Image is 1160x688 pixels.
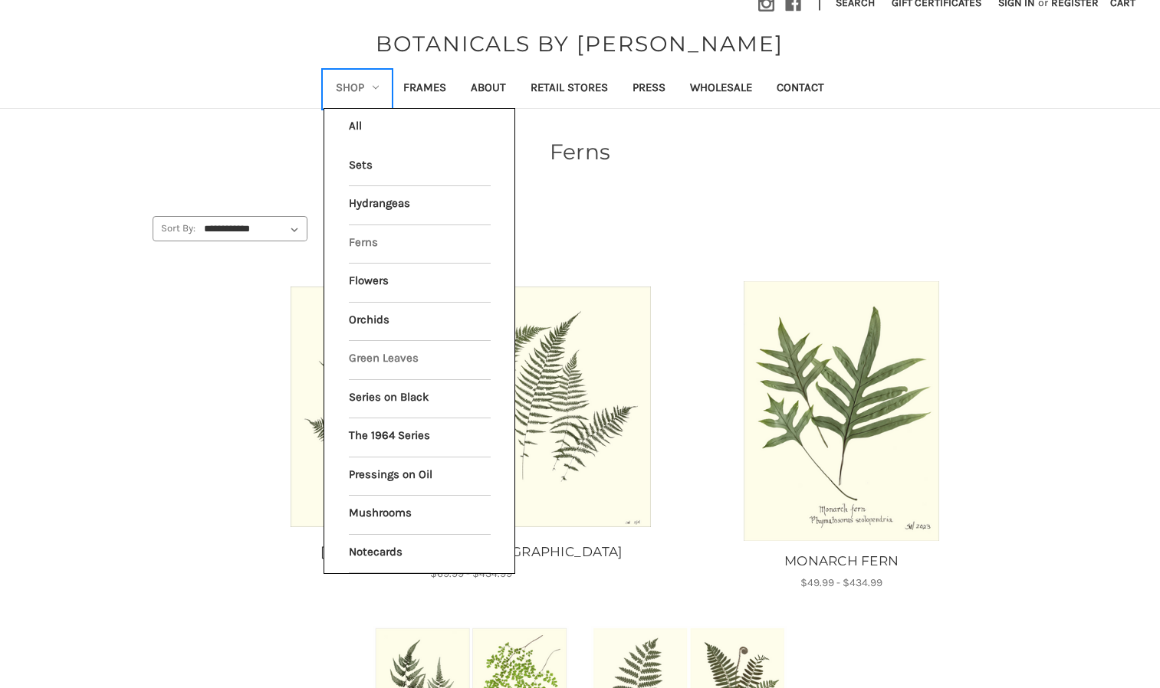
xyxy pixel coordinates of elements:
a: Shop [324,70,391,108]
a: Orchids [349,303,491,341]
a: Green Leaves [349,341,491,379]
img: Unframed [743,281,940,541]
img: Unframed [291,287,651,527]
a: Pressings on Oil [349,457,491,496]
a: Sets [349,148,491,186]
a: Hydrangeas [349,186,491,224]
h1: Ferns [153,136,1008,168]
label: Sort By: [153,217,196,240]
a: Mushrooms [349,496,491,534]
a: BOTANICALS BY [PERSON_NAME] [368,28,791,60]
span: $49.99 - $434.99 [800,576,882,589]
a: Flowers [349,264,491,302]
a: About [458,70,518,108]
a: Ferns [349,225,491,264]
a: Frames [391,70,458,108]
a: Press [620,70,678,108]
a: MONARCH FERN, Price range from $49.99 to $434.99 [743,281,940,541]
a: Series on Black [349,380,491,418]
span: $69.99 - $434.99 [430,567,512,580]
a: Contact [764,70,836,108]
a: MONARCH FERN, Price range from $49.99 to $434.99 [741,552,942,572]
a: Notecards [349,535,491,573]
a: LADY FERN GARDEN, Price range from $69.99 to $434.99 [220,281,722,532]
a: LADY FERN GARDEN, Price range from $69.99 to $434.99 [218,542,725,562]
a: Wholesale [678,70,764,108]
a: The 1964 Series [349,418,491,457]
a: Retail Stores [518,70,620,108]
